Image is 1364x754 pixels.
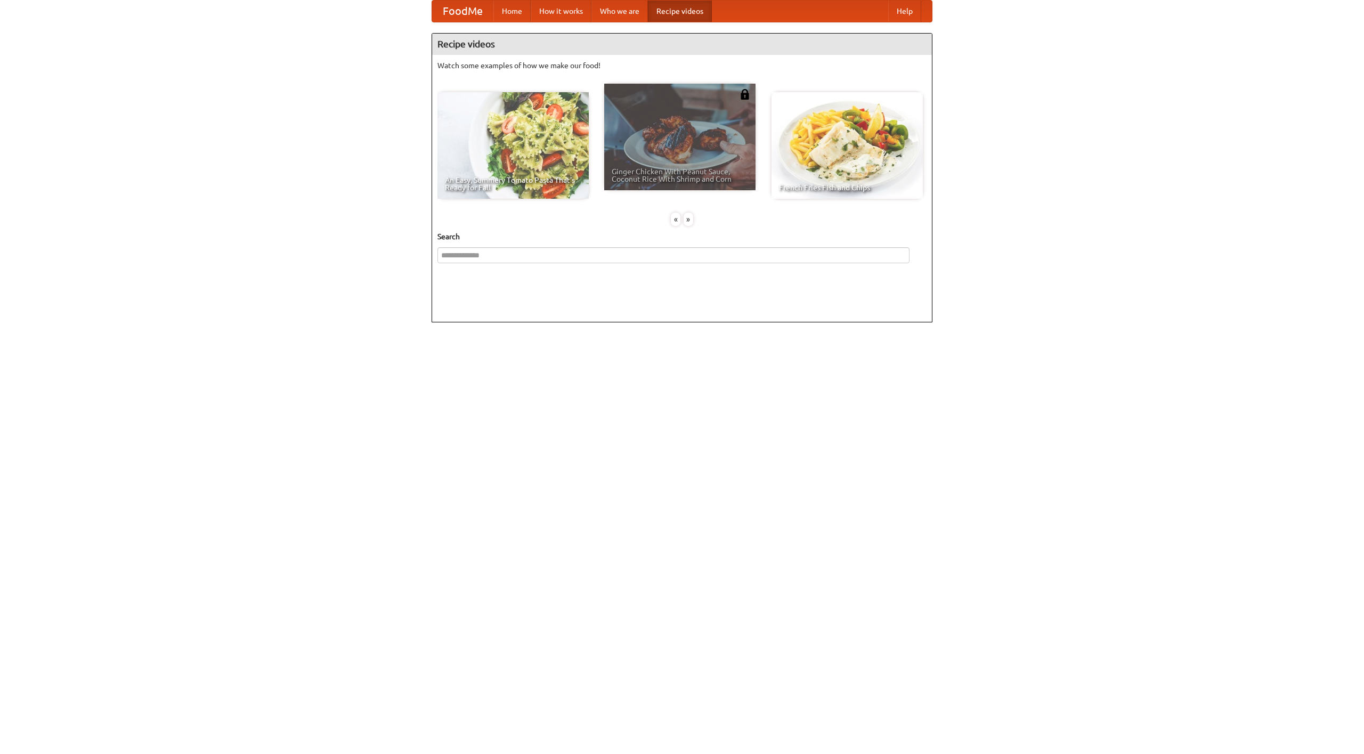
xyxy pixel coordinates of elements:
[445,176,581,191] span: An Easy, Summery Tomato Pasta That's Ready for Fall
[772,92,923,199] a: French Fries Fish and Chips
[591,1,648,22] a: Who we are
[432,34,932,55] h4: Recipe videos
[531,1,591,22] a: How it works
[740,89,750,100] img: 483408.png
[684,213,693,226] div: »
[493,1,531,22] a: Home
[432,1,493,22] a: FoodMe
[648,1,712,22] a: Recipe videos
[437,231,927,242] h5: Search
[779,184,915,191] span: French Fries Fish and Chips
[437,60,927,71] p: Watch some examples of how we make our food!
[437,92,589,199] a: An Easy, Summery Tomato Pasta That's Ready for Fall
[888,1,921,22] a: Help
[671,213,680,226] div: «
